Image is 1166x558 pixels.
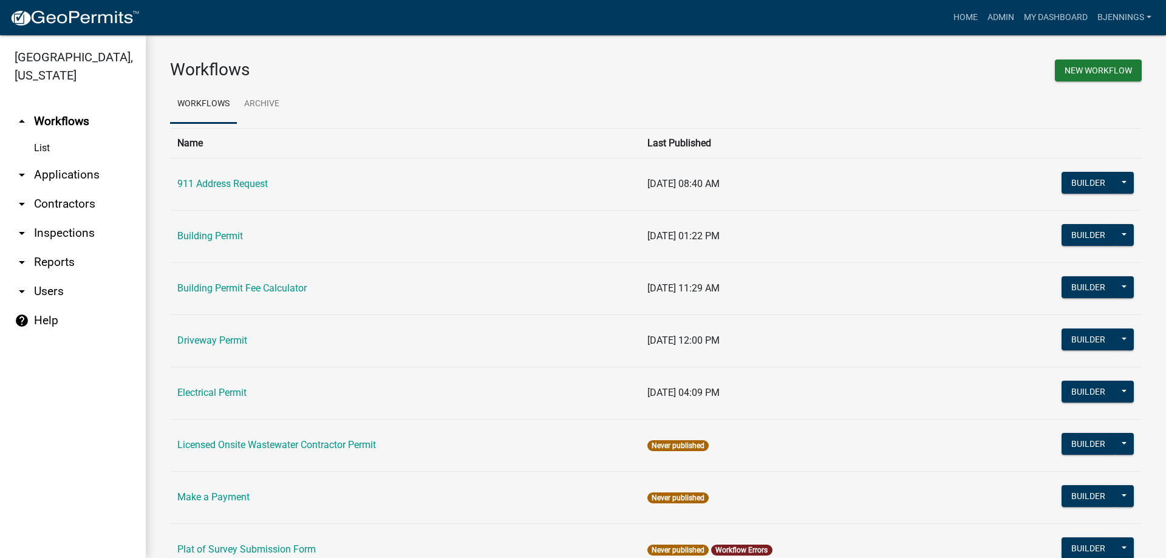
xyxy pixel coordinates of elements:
[647,282,720,294] span: [DATE] 11:29 AM
[177,387,247,398] a: Electrical Permit
[1093,6,1156,29] a: bjennings
[1062,433,1115,455] button: Builder
[647,440,709,451] span: Never published
[647,545,709,556] span: Never published
[715,546,768,554] a: Workflow Errors
[647,335,720,346] span: [DATE] 12:00 PM
[15,197,29,211] i: arrow_drop_down
[647,178,720,189] span: [DATE] 08:40 AM
[1019,6,1093,29] a: My Dashboard
[177,335,247,346] a: Driveway Permit
[15,255,29,270] i: arrow_drop_down
[15,114,29,129] i: arrow_drop_up
[15,226,29,240] i: arrow_drop_down
[177,543,316,555] a: Plat of Survey Submission Form
[647,492,709,503] span: Never published
[177,491,250,503] a: Make a Payment
[983,6,1019,29] a: Admin
[640,128,948,158] th: Last Published
[647,230,720,242] span: [DATE] 01:22 PM
[177,178,268,189] a: 911 Address Request
[1062,381,1115,403] button: Builder
[237,85,287,124] a: Archive
[170,85,237,124] a: Workflows
[1055,60,1142,81] button: New Workflow
[177,230,243,242] a: Building Permit
[1062,224,1115,246] button: Builder
[170,60,647,80] h3: Workflows
[1062,328,1115,350] button: Builder
[170,128,640,158] th: Name
[15,284,29,299] i: arrow_drop_down
[177,282,307,294] a: Building Permit Fee Calculator
[177,439,376,451] a: Licensed Onsite Wastewater Contractor Permit
[647,387,720,398] span: [DATE] 04:09 PM
[15,168,29,182] i: arrow_drop_down
[1062,172,1115,194] button: Builder
[1062,485,1115,507] button: Builder
[1062,276,1115,298] button: Builder
[949,6,983,29] a: Home
[15,313,29,328] i: help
